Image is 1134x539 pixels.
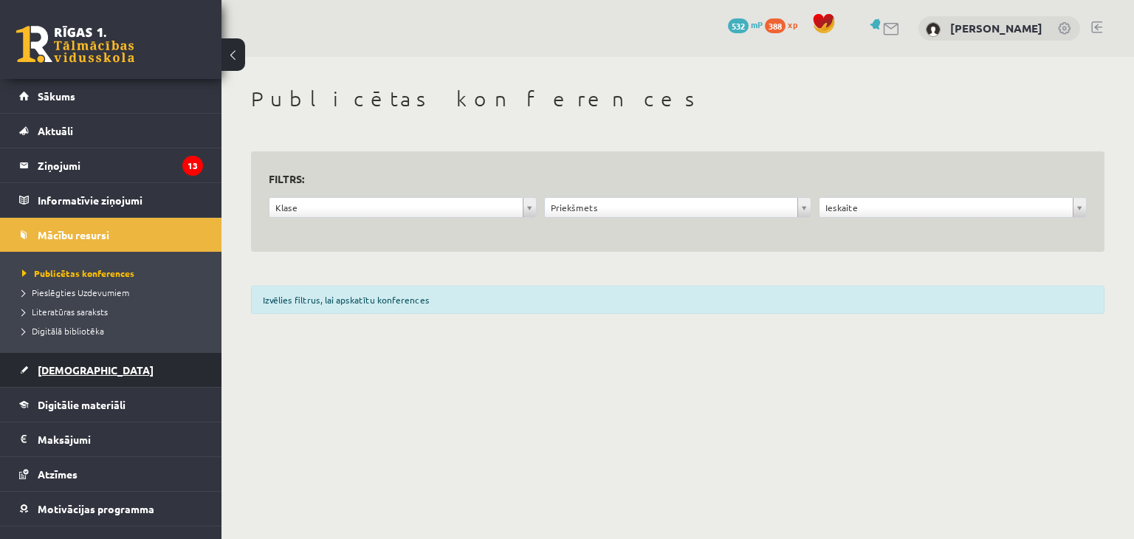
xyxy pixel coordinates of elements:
[38,467,78,481] span: Atzīmes
[19,422,203,456] a: Maksājumi
[19,79,203,113] a: Sākums
[22,324,207,337] a: Digitālā bibliotēka
[38,124,73,137] span: Aktuāli
[728,18,763,30] a: 532 mP
[765,18,786,33] span: 388
[19,218,203,252] a: Mācību resursi
[251,286,1104,314] div: Izvēlies filtrus, lai apskatītu konferences
[22,267,134,279] span: Publicētas konferences
[728,18,749,33] span: 532
[269,169,1069,189] h3: Filtrs:
[788,18,797,30] span: xp
[269,198,536,217] a: Klase
[950,21,1042,35] a: [PERSON_NAME]
[926,22,941,37] img: Anna Maļkova
[551,198,792,217] span: Priekšmets
[38,183,203,217] legend: Informatīvie ziņojumi
[19,183,203,217] a: Informatīvie ziņojumi
[182,156,203,176] i: 13
[22,286,129,298] span: Pieslēgties Uzdevumiem
[22,286,207,299] a: Pieslēgties Uzdevumiem
[38,363,154,377] span: [DEMOGRAPHIC_DATA]
[751,18,763,30] span: mP
[19,148,203,182] a: Ziņojumi13
[275,198,517,217] span: Klase
[19,388,203,422] a: Digitālie materiāli
[22,267,207,280] a: Publicētas konferences
[38,502,154,515] span: Motivācijas programma
[819,198,1086,217] a: Ieskaite
[19,492,203,526] a: Motivācijas programma
[38,89,75,103] span: Sākums
[38,148,203,182] legend: Ziņojumi
[19,114,203,148] a: Aktuāli
[22,325,104,337] span: Digitālā bibliotēka
[19,353,203,387] a: [DEMOGRAPHIC_DATA]
[251,86,1104,111] h1: Publicētas konferences
[38,398,126,411] span: Digitālie materiāli
[545,198,811,217] a: Priekšmets
[38,422,203,456] legend: Maksājumi
[16,26,134,63] a: Rīgas 1. Tālmācības vidusskola
[19,457,203,491] a: Atzīmes
[765,18,805,30] a: 388 xp
[22,305,207,318] a: Literatūras saraksts
[22,306,108,317] span: Literatūras saraksts
[825,198,1067,217] span: Ieskaite
[38,228,109,241] span: Mācību resursi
